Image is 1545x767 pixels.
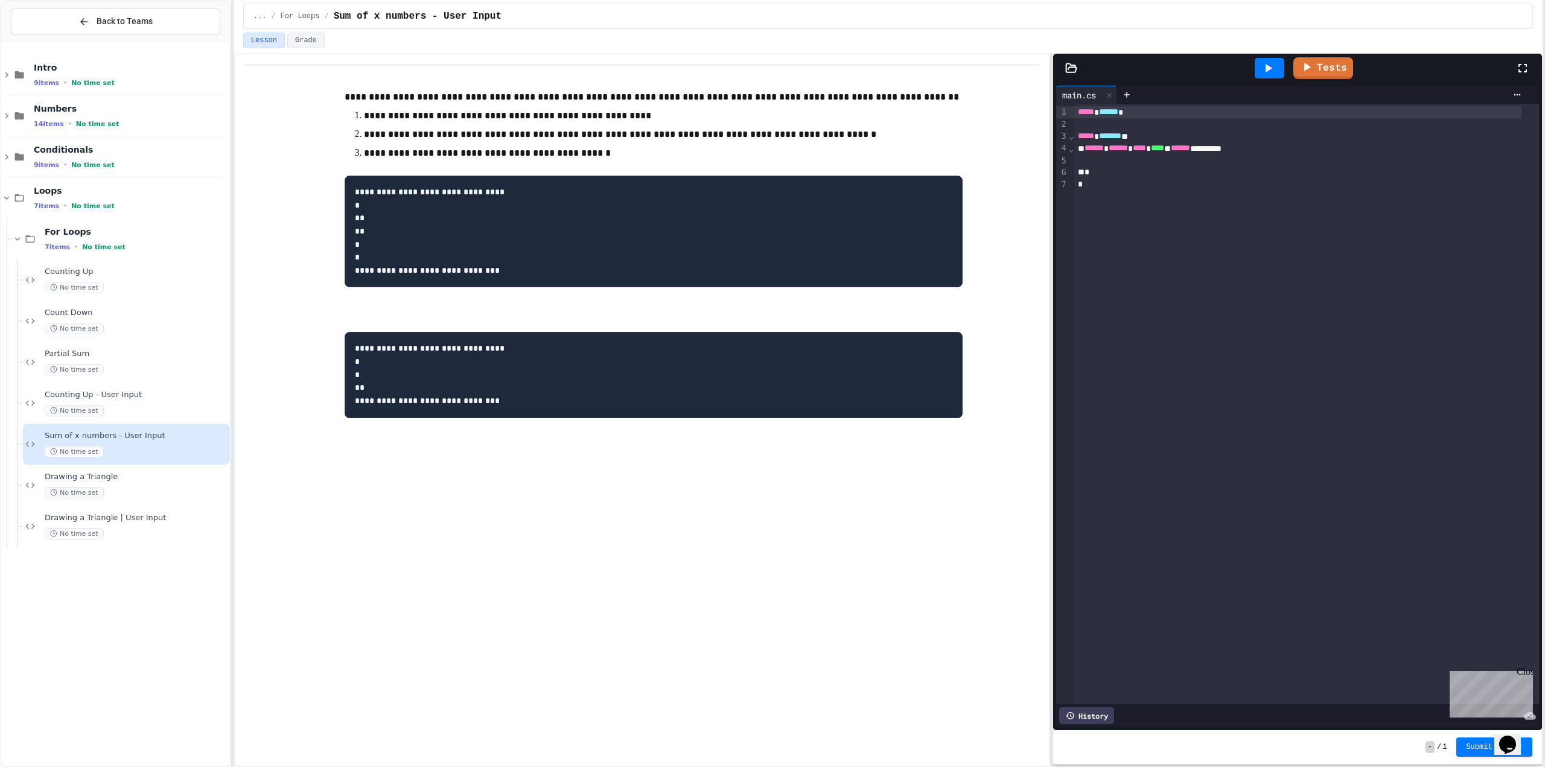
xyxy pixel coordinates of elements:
span: No time set [45,528,104,539]
span: No time set [71,79,115,87]
button: Lesson [243,33,285,48]
span: Counting Up [45,267,228,277]
span: • [75,242,77,252]
div: 2 [1056,118,1068,130]
span: No time set [45,282,104,293]
button: Back to Teams [11,8,220,34]
span: For Loops [281,11,320,21]
span: 7 items [45,243,70,251]
div: 4 [1056,142,1068,154]
div: 6 [1056,167,1068,179]
span: No time set [82,243,126,251]
span: Fold line [1068,131,1074,141]
span: 14 items [34,120,64,128]
iframe: chat widget [1445,666,1533,718]
div: main.cs [1056,86,1117,104]
span: Counting Up - User Input [45,390,228,400]
span: Sum of x numbers - User Input [45,431,228,441]
span: No time set [45,487,104,498]
span: Drawing a Triangle [45,472,228,482]
span: Count Down [45,308,228,318]
span: • [64,201,66,211]
span: Loops [34,185,228,196]
button: Submit Answer [1456,737,1532,757]
div: Chat with us now!Close [5,5,83,77]
div: 7 [1056,179,1068,191]
span: No time set [71,161,115,169]
span: Conditionals [34,144,228,155]
div: 1 [1056,106,1068,118]
span: • [69,119,71,129]
span: / [324,11,328,21]
span: Back to Teams [97,15,153,28]
a: Tests [1293,57,1353,79]
div: History [1059,707,1114,724]
span: 9 items [34,79,59,87]
span: • [64,78,66,88]
span: No time set [45,405,104,416]
button: Grade [287,33,325,48]
span: 1 [1442,742,1447,752]
span: • [64,160,66,170]
span: - [1426,741,1435,753]
span: No time set [45,364,104,375]
span: Intro [34,62,228,73]
span: 7 items [34,202,59,210]
span: Sum of x numbers - User Input [334,9,502,24]
span: / [271,11,275,21]
span: No time set [45,446,104,457]
div: main.cs [1056,89,1102,101]
span: No time set [71,202,115,210]
span: Fold line [1068,144,1074,153]
div: 3 [1056,130,1068,142]
span: For Loops [45,226,228,237]
div: 5 [1056,155,1068,167]
span: Numbers [34,103,228,114]
span: 9 items [34,161,59,169]
span: Partial Sum [45,349,228,359]
span: No time set [76,120,119,128]
span: / [1437,742,1441,752]
span: No time set [45,323,104,334]
iframe: chat widget [1494,719,1533,755]
span: Drawing a Triangle | User Input [45,513,228,523]
span: ... [253,11,267,21]
span: Submit Answer [1466,742,1523,752]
